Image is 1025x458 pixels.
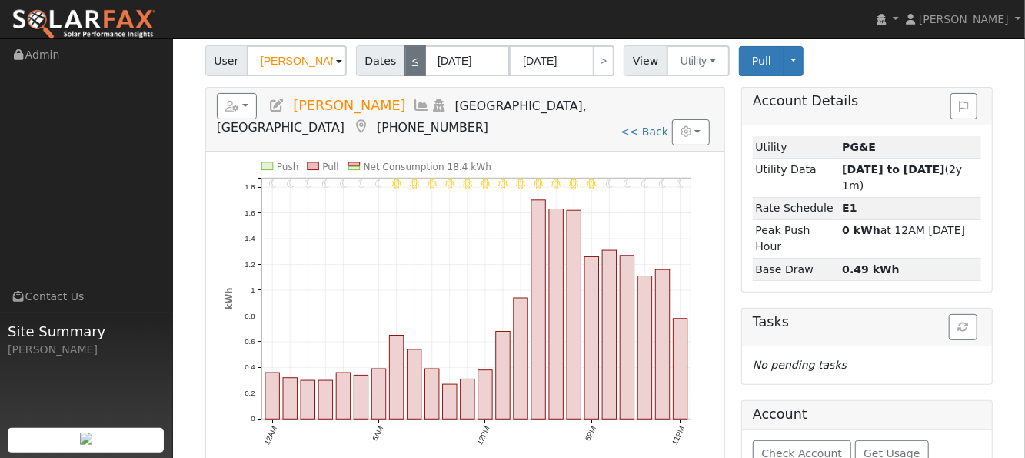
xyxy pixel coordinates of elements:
rect: onclick="" [584,256,598,419]
i: 12AM - Clear [268,179,275,188]
text: 0.2 [245,389,255,397]
text: 11PM [671,425,687,446]
i: 2PM - Clear [516,179,525,188]
a: Edit User (37691) [268,98,285,113]
strong: 0.49 kWh [842,263,900,276]
a: Multi-Series Graph [414,98,431,113]
i: 3PM - Clear [534,179,543,188]
i: 5PM - Clear [569,179,578,188]
rect: onclick="" [514,298,527,419]
i: 1AM - Clear [286,179,293,188]
a: Map [352,119,369,135]
rect: onclick="" [442,384,456,419]
rect: onclick="" [336,373,350,419]
a: > [593,45,614,76]
i: 10PM - Clear [659,179,666,188]
h5: Tasks [753,314,981,330]
rect: onclick="" [655,269,669,419]
button: Utility [667,45,730,76]
span: View [624,45,667,76]
text: 12PM [475,425,491,446]
strong: Q [842,202,857,214]
button: Pull [739,46,784,76]
td: Rate Schedule [753,197,840,219]
text: Pull [322,162,338,172]
span: Site Summary [8,321,165,342]
span: [PERSON_NAME] [293,98,405,113]
i: 11PM - Clear [677,179,684,188]
rect: onclick="" [389,335,403,419]
rect: onclick="" [407,349,421,419]
span: (2y 1m) [842,163,962,192]
td: Peak Push Hour [753,219,840,258]
i: 11AM - Clear [463,179,472,188]
text: 6AM [371,425,384,443]
i: 6AM - MostlyClear [375,179,382,188]
a: << Back [621,125,668,138]
rect: onclick="" [460,379,474,419]
i: 9PM - Clear [641,179,648,188]
text: 1.8 [245,182,255,191]
rect: onclick="" [496,331,510,419]
img: retrieve [80,433,92,445]
strong: 0 kWh [842,224,880,236]
text: 6PM [584,425,597,443]
rect: onclick="" [602,250,616,419]
img: SolarFax [12,8,156,41]
h5: Account [753,406,807,422]
strong: ID: 17313553, authorized: 09/22/25 [842,141,876,153]
i: 1PM - Clear [498,179,508,188]
span: [PERSON_NAME] [919,13,1009,25]
a: Login As (last Never) [431,98,448,113]
i: 8PM - Clear [624,179,631,188]
i: 6PM - Clear [587,179,596,188]
text: kWh [223,287,234,309]
a: < [404,45,426,76]
i: 9AM - MostlyClear [428,179,437,188]
rect: onclick="" [637,276,651,419]
rect: onclick="" [318,380,332,419]
rect: onclick="" [549,209,563,419]
span: User [205,45,248,76]
button: Refresh [949,314,977,340]
td: Utility Data [753,159,840,197]
div: [PERSON_NAME] [8,342,165,358]
i: 7AM - MostlyClear [392,179,401,188]
rect: onclick="" [620,256,634,420]
rect: onclick="" [478,370,492,420]
i: 4AM - MostlyClear [340,179,347,188]
rect: onclick="" [424,369,438,419]
button: Issue History [950,93,977,119]
td: Utility [753,136,840,159]
i: 8AM - MostlyClear [410,179,419,188]
text: Push [276,162,298,172]
rect: onclick="" [265,373,279,419]
span: Dates [356,45,405,76]
rect: onclick="" [354,375,368,419]
strong: [DATE] to [DATE] [842,163,944,176]
text: 1.6 [245,209,255,217]
text: 0.4 [245,363,255,371]
i: 4PM - Clear [551,179,561,188]
rect: onclick="" [531,200,545,419]
h5: Account Details [753,93,981,109]
rect: onclick="" [371,369,385,419]
text: 0.8 [245,311,255,319]
text: 0.6 [245,337,255,346]
i: 5AM - MostlyClear [358,179,364,188]
text: 1.4 [245,234,255,242]
i: No pending tasks [753,359,847,371]
i: 2AM - Clear [305,179,311,188]
rect: onclick="" [567,210,581,419]
text: 0 [251,414,255,423]
i: 10AM - Clear [445,179,454,188]
text: Net Consumption 18.4 kWh [363,162,491,172]
i: 12PM - Clear [481,179,490,188]
text: 1.2 [245,260,255,269]
span: [PHONE_NUMBER] [377,120,488,135]
i: 7PM - Clear [606,179,613,188]
text: 12AM [262,425,278,446]
td: Base Draw [753,258,840,280]
i: 3AM - MostlyClear [322,179,329,188]
rect: onclick="" [301,380,314,419]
